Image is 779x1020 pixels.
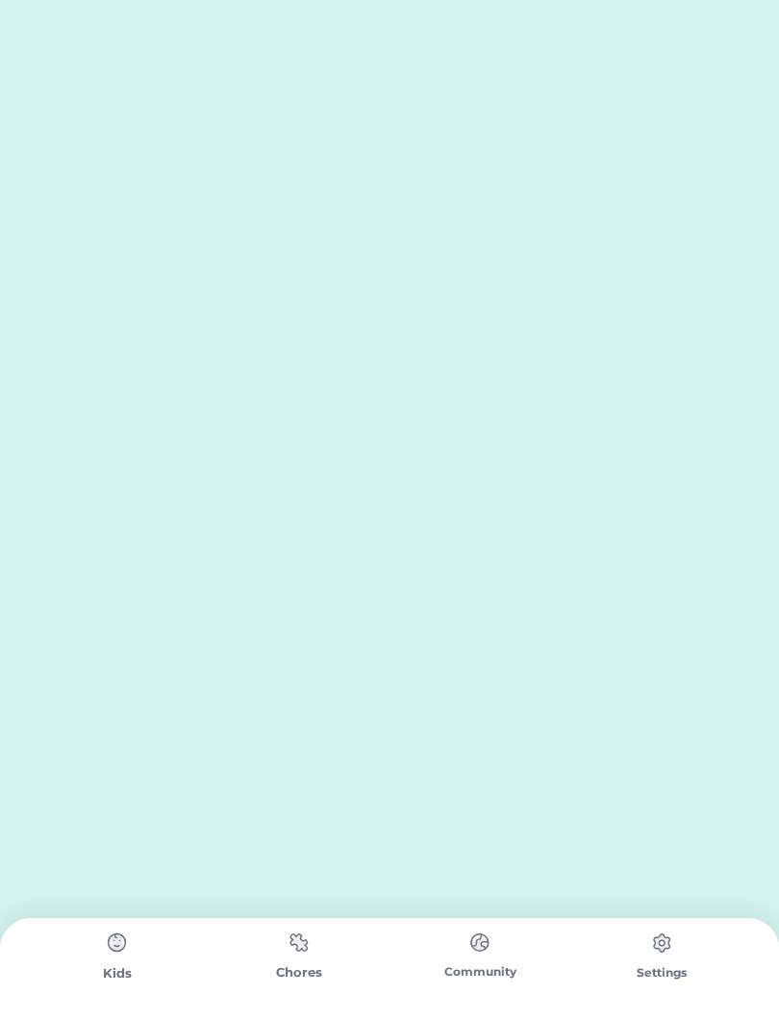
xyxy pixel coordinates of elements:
[280,924,318,961] img: type%3Dchores%2C%20state%3Ddefault.svg
[389,963,571,981] div: Community
[461,924,499,961] img: type%3Dchores%2C%20state%3Ddefault.svg
[642,924,681,962] img: type%3Dchores%2C%20state%3Ddefault.svg
[209,963,390,982] div: Chores
[27,964,209,983] div: Kids
[571,964,753,982] div: Settings
[98,924,137,962] img: type%3Dchores%2C%20state%3Ddefault.svg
